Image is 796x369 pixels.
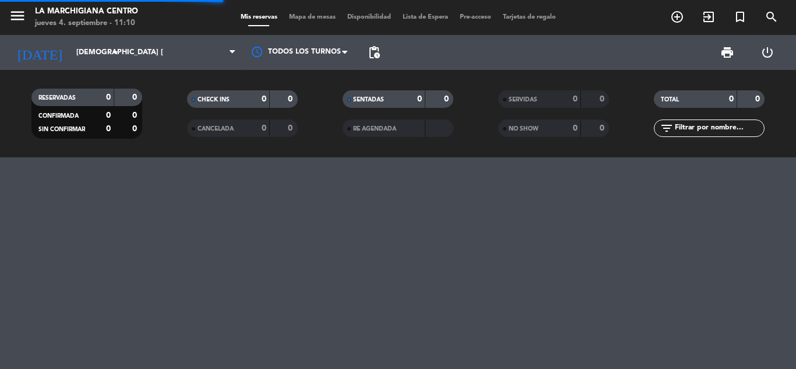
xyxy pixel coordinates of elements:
span: Tarjetas de regalo [497,14,562,20]
span: RESERVADAS [38,95,76,101]
strong: 0 [417,95,422,103]
span: TOTAL [661,97,679,103]
strong: 0 [729,95,734,103]
strong: 0 [755,95,762,103]
span: NO SHOW [509,126,538,132]
i: [DATE] [9,40,71,65]
i: search [765,10,779,24]
i: add_circle_outline [670,10,684,24]
div: La Marchigiana Centro [35,6,138,17]
strong: 0 [444,95,451,103]
strong: 0 [106,125,111,133]
div: jueves 4. septiembre - 11:10 [35,17,138,29]
div: LOG OUT [747,35,787,70]
strong: 0 [600,95,607,103]
span: Pre-acceso [454,14,497,20]
i: turned_in_not [733,10,747,24]
input: Filtrar por nombre... [674,122,764,135]
button: menu [9,7,26,29]
i: exit_to_app [702,10,716,24]
strong: 0 [132,111,139,120]
strong: 0 [132,93,139,101]
span: SERVIDAS [509,97,537,103]
strong: 0 [600,124,607,132]
strong: 0 [262,95,266,103]
span: Mapa de mesas [283,14,341,20]
span: RE AGENDADA [353,126,396,132]
strong: 0 [262,124,266,132]
i: arrow_drop_down [108,45,122,59]
span: Mis reservas [235,14,283,20]
span: CONFIRMADA [38,113,79,119]
span: pending_actions [367,45,381,59]
strong: 0 [573,124,577,132]
i: menu [9,7,26,24]
span: SENTADAS [353,97,384,103]
strong: 0 [106,111,111,120]
strong: 0 [132,125,139,133]
strong: 0 [106,93,111,101]
i: filter_list [660,121,674,135]
strong: 0 [288,95,295,103]
span: Disponibilidad [341,14,397,20]
span: SIN CONFIRMAR [38,126,85,132]
span: CHECK INS [198,97,230,103]
strong: 0 [573,95,577,103]
span: CANCELADA [198,126,234,132]
strong: 0 [288,124,295,132]
span: Lista de Espera [397,14,454,20]
i: power_settings_new [760,45,774,59]
span: print [720,45,734,59]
